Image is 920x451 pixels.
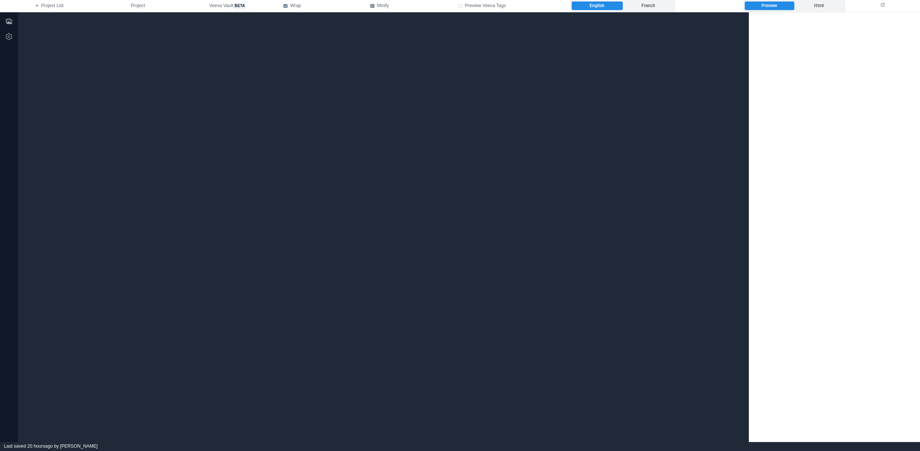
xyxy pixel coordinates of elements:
label: English [572,1,623,10]
label: Preview [745,1,794,10]
span: Wrap [290,3,301,9]
span: Project [131,3,145,9]
label: Html [794,1,844,10]
span: Veeva Vault [209,3,246,9]
span: Minify [377,3,389,9]
span: Preview Veeva Tags [465,3,506,9]
span: beta [233,3,247,9]
iframe: preview [749,12,920,442]
label: French [623,1,674,10]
